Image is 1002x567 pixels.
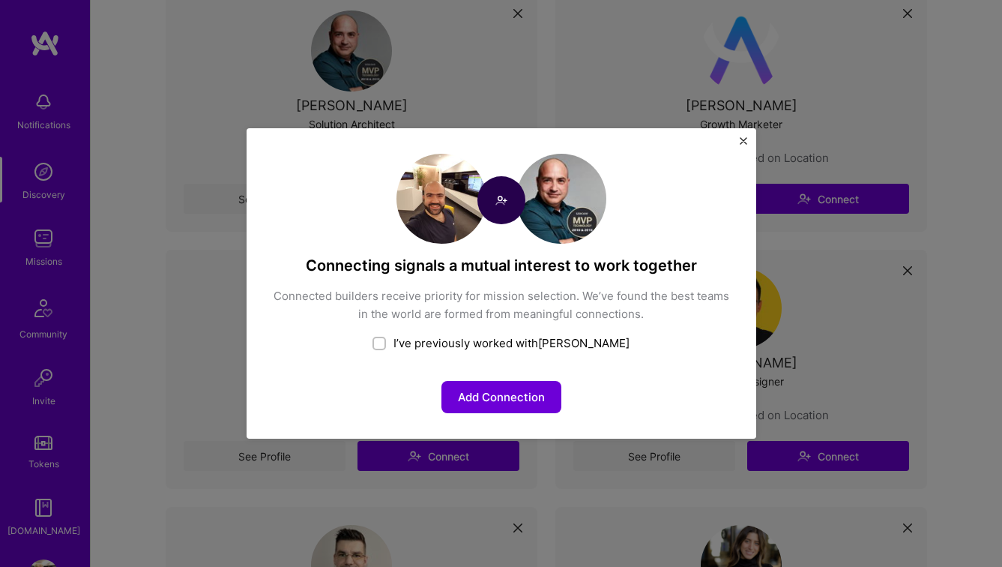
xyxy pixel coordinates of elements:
button: Add Connection [441,381,561,413]
h4: Connecting signals a mutual interest to work together [272,256,731,275]
img: User Avatar [396,154,486,244]
img: Connect [477,176,525,224]
div: Connected builders receive priority for mission selection. We’ve found the best teams in the worl... [272,287,731,323]
div: I’ve previously worked with [PERSON_NAME] [272,335,731,351]
img: User Avatar [516,154,606,244]
button: Close [740,137,747,153]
